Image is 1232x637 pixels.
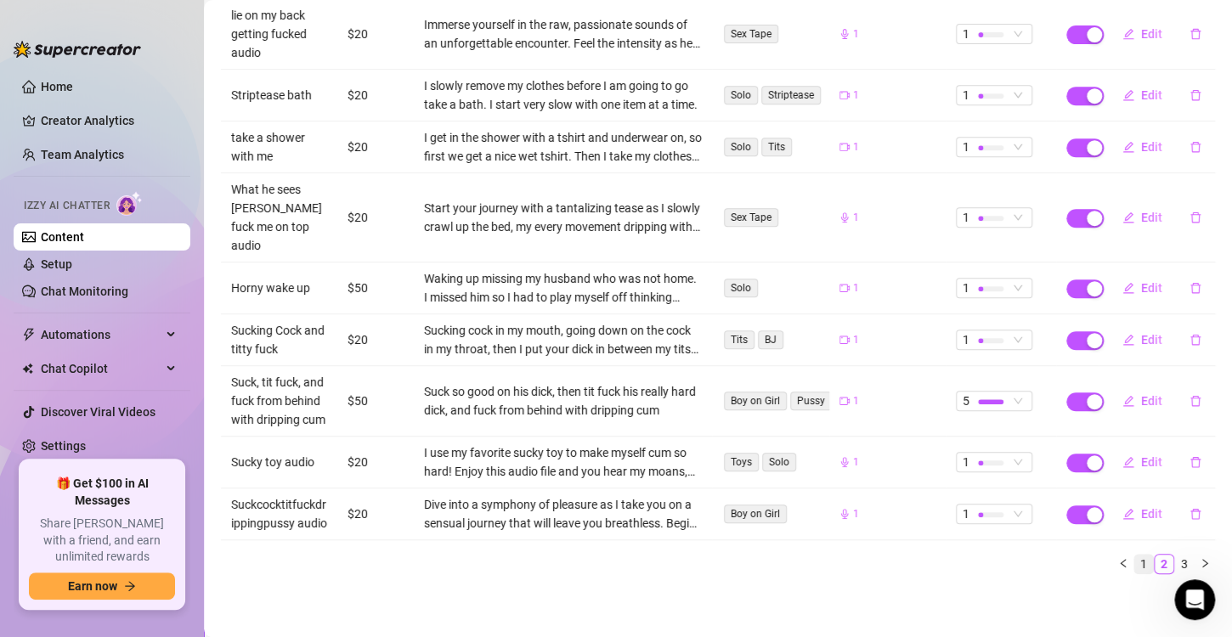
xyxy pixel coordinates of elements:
[41,257,72,271] a: Setup
[68,579,117,593] span: Earn now
[963,453,969,471] span: 1
[1176,204,1215,231] button: delete
[853,139,859,155] span: 1
[1155,555,1173,573] a: 2
[1122,141,1134,153] span: edit
[424,321,702,358] div: Sucking cock in my mouth, going down on the cock in my throat, then I put your dick in between my...
[724,453,759,471] span: Toys
[724,330,754,349] span: Tits
[41,321,161,348] span: Automations
[1109,326,1176,353] button: Edit
[1176,274,1215,302] button: delete
[839,335,850,345] span: video-camera
[337,70,414,121] td: $20
[1109,133,1176,161] button: Edit
[1141,88,1162,102] span: Edit
[724,208,778,227] span: Sex Tape
[29,476,175,509] span: 🎁 Get $100 in AI Messages
[221,437,337,488] td: Sucky toy audio
[424,128,702,166] div: I get in the shower with a tshirt and underwear on, so first we get a nice wet tshirt. Then I tak...
[1176,133,1215,161] button: delete
[1190,456,1201,468] span: delete
[337,366,414,437] td: $50
[1141,140,1162,154] span: Edit
[963,86,969,104] span: 1
[839,396,850,406] span: video-camera
[1190,89,1201,101] span: delete
[1200,558,1210,568] span: right
[839,509,850,519] span: audio
[41,439,86,453] a: Settings
[221,173,337,262] td: What he sees [PERSON_NAME] fuck me on top audio
[1141,507,1162,521] span: Edit
[1176,326,1215,353] button: delete
[124,580,136,592] span: arrow-right
[1141,211,1162,224] span: Edit
[1113,554,1133,574] li: Previous Page
[1109,387,1176,414] button: Edit
[1109,20,1176,48] button: Edit
[853,332,859,348] span: 1
[1122,395,1134,407] span: edit
[853,506,859,522] span: 1
[963,25,969,43] span: 1
[22,363,33,375] img: Chat Copilot
[337,121,414,173] td: $20
[221,121,337,173] td: take a shower with me
[41,355,161,382] span: Chat Copilot
[853,26,859,42] span: 1
[790,392,832,410] span: Pussy
[1176,387,1215,414] button: delete
[1122,334,1134,346] span: edit
[1190,334,1201,346] span: delete
[1109,204,1176,231] button: Edit
[424,495,702,533] div: Dive into a symphony of pleasure as I take you on a sensual journey that will leave you breathles...
[1174,579,1215,620] iframe: Intercom live chat
[963,392,969,410] span: 5
[963,208,969,227] span: 1
[839,142,850,152] span: video-camera
[1118,558,1128,568] span: left
[839,283,850,293] span: video-camera
[724,138,758,156] span: Solo
[1190,211,1201,223] span: delete
[337,314,414,366] td: $20
[724,505,787,523] span: Boy on Girl
[1176,448,1215,476] button: delete
[963,330,969,349] span: 1
[839,90,850,100] span: video-camera
[724,392,787,410] span: Boy on Girl
[839,29,850,39] span: audio
[337,262,414,314] td: $50
[853,454,859,471] span: 1
[1195,554,1215,574] button: right
[1141,394,1162,408] span: Edit
[963,279,969,297] span: 1
[1109,500,1176,527] button: Edit
[724,25,778,43] span: Sex Tape
[963,138,969,156] span: 1
[29,572,175,600] button: Earn nowarrow-right
[1113,554,1133,574] button: left
[1190,395,1201,407] span: delete
[424,199,702,236] div: Start your journey with a tantalizing tease as I slowly crawl up the bed, my every movement dripp...
[1122,211,1134,223] span: edit
[724,86,758,104] span: Solo
[41,107,177,134] a: Creator Analytics
[1176,20,1215,48] button: delete
[1109,82,1176,109] button: Edit
[839,457,850,467] span: audio
[1190,508,1201,520] span: delete
[853,393,859,409] span: 1
[1141,333,1162,347] span: Edit
[337,173,414,262] td: $20
[424,382,702,420] div: Suck so good on his dick, then tit fuck his really hard dick, and fuck from behind with dripping cum
[853,87,859,104] span: 1
[424,443,702,481] div: I use my favorite sucky toy to make myself cum so hard! Enjoy this audio file and you hear my moa...
[1154,554,1174,574] li: 2
[724,279,758,297] span: Solo
[1190,141,1201,153] span: delete
[221,70,337,121] td: Striptease bath
[1141,455,1162,469] span: Edit
[116,191,143,216] img: AI Chatter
